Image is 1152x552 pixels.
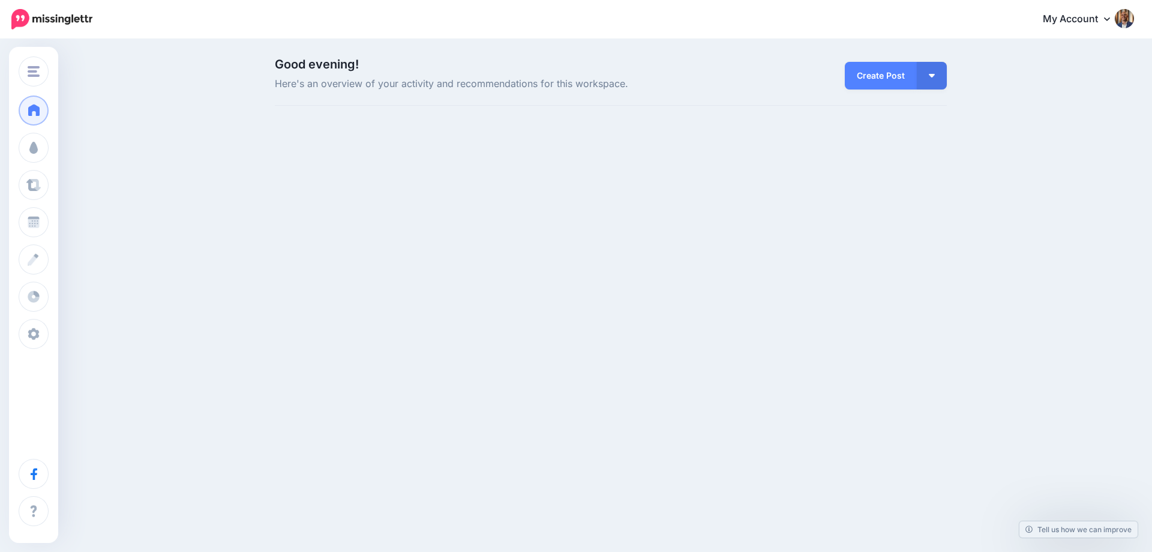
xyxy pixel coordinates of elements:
[275,57,359,71] span: Good evening!
[275,76,717,92] span: Here's an overview of your activity and recommendations for this workspace.
[11,9,92,29] img: Missinglettr
[1019,521,1138,538] a: Tell us how we can improve
[28,66,40,77] img: menu.png
[845,62,917,89] a: Create Post
[929,74,935,77] img: arrow-down-white.png
[1031,5,1134,34] a: My Account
